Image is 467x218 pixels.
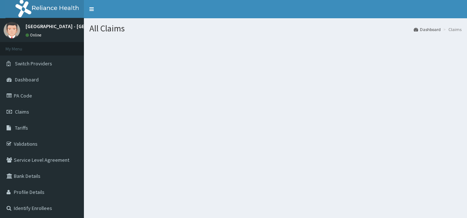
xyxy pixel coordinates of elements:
[15,108,29,115] span: Claims
[15,76,39,83] span: Dashboard
[15,125,28,131] span: Tariffs
[414,26,441,32] a: Dashboard
[26,24,124,29] p: [GEOGRAPHIC_DATA] - [GEOGRAPHIC_DATA]
[441,26,462,32] li: Claims
[4,22,20,38] img: User Image
[15,60,52,67] span: Switch Providers
[89,24,462,33] h1: All Claims
[26,32,43,38] a: Online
